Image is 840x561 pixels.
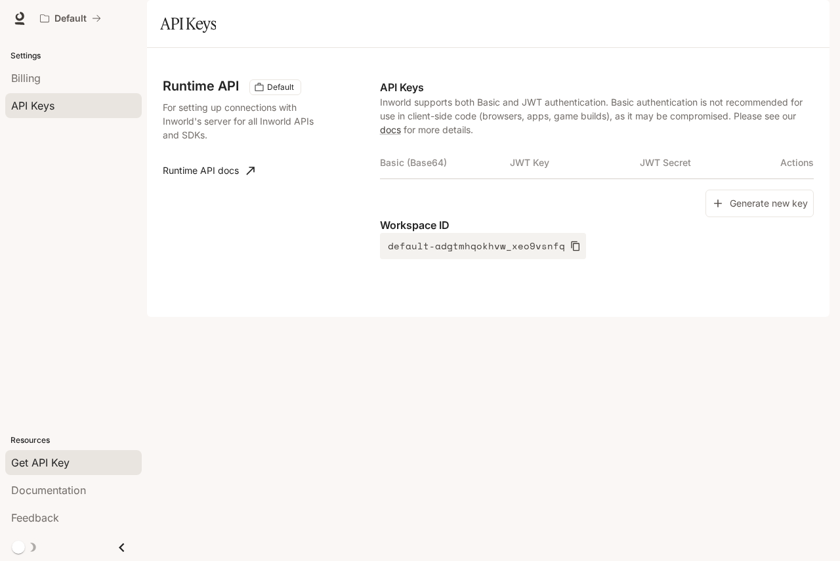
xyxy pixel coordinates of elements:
button: All workspaces [34,5,107,31]
a: Runtime API docs [157,157,260,184]
div: These keys will apply to your current workspace only [249,79,301,95]
th: JWT Secret [640,147,770,178]
p: Inworld supports both Basic and JWT authentication. Basic authentication is not recommended for u... [380,95,814,136]
button: default-adgtmhqokhvw_xeo9vsnfq [380,233,586,259]
h3: Runtime API [163,79,239,93]
th: Actions [770,147,814,178]
span: Default [262,81,299,93]
th: JWT Key [510,147,640,178]
p: For setting up connections with Inworld's server for all Inworld APIs and SDKs. [163,100,318,142]
p: API Keys [380,79,814,95]
h1: API Keys [160,10,216,37]
th: Basic (Base64) [380,147,510,178]
p: Default [54,13,87,24]
button: Generate new key [705,190,814,218]
p: Workspace ID [380,217,814,233]
a: docs [380,124,401,135]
